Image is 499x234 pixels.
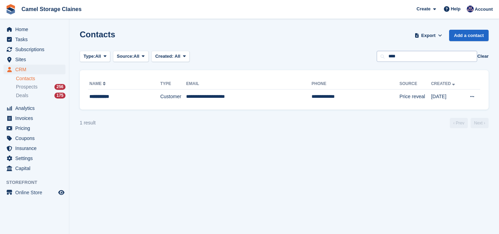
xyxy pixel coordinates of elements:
[400,90,431,104] td: Price reveal
[19,3,84,15] a: Camel Storage Claines
[84,53,95,60] span: Type:
[160,90,186,104] td: Customer
[134,53,140,60] span: All
[15,133,57,143] span: Coupons
[15,45,57,54] span: Subscriptions
[431,81,456,86] a: Created
[80,30,115,39] h1: Contacts
[3,163,65,173] a: menu
[15,143,57,153] span: Insurance
[16,92,65,99] a: Deals 175
[15,113,57,123] span: Invoices
[80,119,96,127] div: 1 result
[3,188,65,197] a: menu
[475,6,493,13] span: Account
[155,54,174,59] span: Created:
[3,133,65,143] a: menu
[95,53,101,60] span: All
[57,188,65,197] a: Preview store
[151,51,190,62] button: Created: All
[15,153,57,163] span: Settings
[15,103,57,113] span: Analytics
[400,78,431,90] th: Source
[448,118,490,128] nav: Page
[186,78,312,90] th: Email
[451,6,461,12] span: Help
[3,65,65,74] a: menu
[312,78,400,90] th: Phone
[450,118,468,128] a: Previous
[421,32,436,39] span: Export
[6,179,69,186] span: Storefront
[15,55,57,64] span: Sites
[417,6,430,12] span: Create
[89,81,107,86] a: Name
[3,113,65,123] a: menu
[117,53,133,60] span: Source:
[16,75,65,82] a: Contacts
[6,4,16,15] img: stora-icon-8386f47178a22dfd0bd8f6a31ec36ba5ce8667c1dd55bd0f319d3a0aa187defe.svg
[3,123,65,133] a: menu
[413,30,444,41] button: Export
[16,84,37,90] span: Prospects
[3,143,65,153] a: menu
[3,153,65,163] a: menu
[160,78,186,90] th: Type
[113,51,149,62] button: Source: All
[3,35,65,44] a: menu
[15,123,57,133] span: Pricing
[477,53,489,60] button: Clear
[15,163,57,173] span: Capital
[471,118,489,128] a: Next
[3,25,65,34] a: menu
[54,93,65,99] div: 175
[449,30,489,41] a: Add a contact
[15,188,57,197] span: Online Store
[175,54,181,59] span: All
[467,6,474,12] img: Rod
[16,83,65,91] a: Prospects 256
[54,84,65,90] div: 256
[15,25,57,34] span: Home
[3,55,65,64] a: menu
[15,65,57,74] span: CRM
[3,103,65,113] a: menu
[15,35,57,44] span: Tasks
[431,90,462,104] td: [DATE]
[16,92,28,99] span: Deals
[3,45,65,54] a: menu
[80,51,110,62] button: Type: All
